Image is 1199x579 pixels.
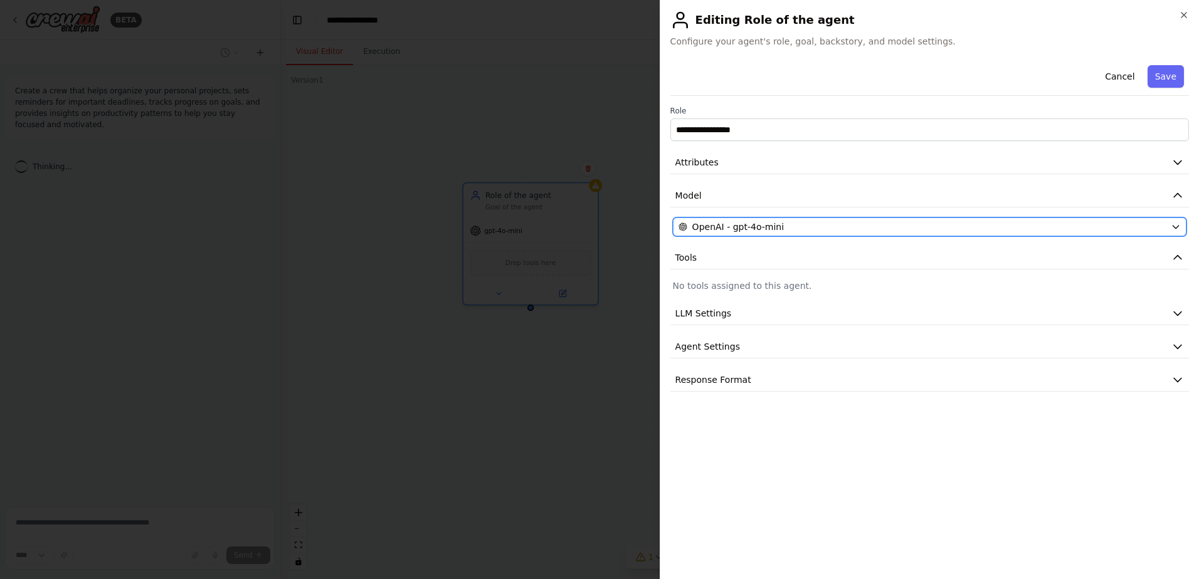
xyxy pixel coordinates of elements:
[675,189,702,202] span: Model
[670,184,1189,207] button: Model
[675,251,697,264] span: Tools
[670,302,1189,325] button: LLM Settings
[670,368,1189,392] button: Response Format
[1148,65,1184,88] button: Save
[675,156,719,169] span: Attributes
[670,246,1189,269] button: Tools
[670,151,1189,174] button: Attributes
[670,335,1189,358] button: Agent Settings
[670,106,1189,116] label: Role
[1097,65,1142,88] button: Cancel
[675,373,751,386] span: Response Format
[692,221,784,233] span: OpenAI - gpt-4o-mini
[673,279,1186,292] p: No tools assigned to this agent.
[673,217,1186,236] button: OpenAI - gpt-4o-mini
[670,10,1189,30] h2: Editing Role of the agent
[675,340,740,353] span: Agent Settings
[675,307,732,320] span: LLM Settings
[670,35,1189,48] span: Configure your agent's role, goal, backstory, and model settings.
